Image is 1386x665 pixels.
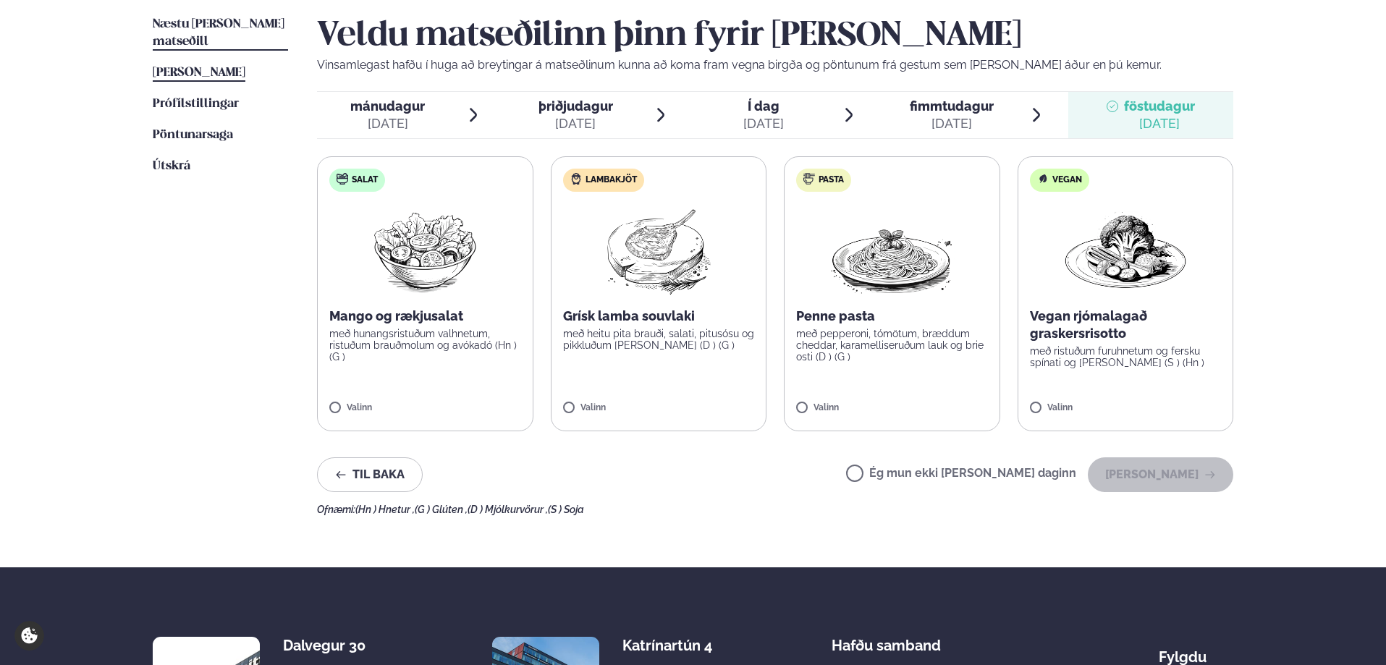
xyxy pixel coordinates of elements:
span: Útskrá [153,160,190,172]
a: Pöntunarsaga [153,127,233,144]
img: Salad.png [361,203,489,296]
span: föstudagur [1124,98,1195,114]
span: (Hn ) Hnetur , [355,504,415,515]
button: Til baka [317,457,423,492]
div: Dalvegur 30 [283,637,398,654]
div: [DATE] [910,115,994,132]
span: fimmtudagur [910,98,994,114]
p: Vegan rjómalagað graskersrisotto [1030,308,1222,342]
span: (D ) Mjólkurvörur , [468,504,548,515]
h2: Veldu matseðilinn þinn fyrir [PERSON_NAME] [317,16,1233,56]
img: Vegan.svg [1037,173,1049,185]
div: [DATE] [1124,115,1195,132]
span: Pöntunarsaga [153,129,233,141]
span: Í dag [743,98,784,115]
span: [PERSON_NAME] [153,67,245,79]
img: pasta.svg [803,173,815,185]
span: (S ) Soja [548,504,584,515]
p: Vinsamlegast hafðu í huga að breytingar á matseðlinum kunna að koma fram vegna birgða og pöntunum... [317,56,1233,74]
img: Vegan.png [1062,203,1189,296]
div: [DATE] [538,115,613,132]
span: Næstu [PERSON_NAME] matseðill [153,18,284,48]
span: Hafðu samband [832,625,941,654]
p: með heitu pita brauði, salati, pitusósu og pikkluðum [PERSON_NAME] (D ) (G ) [563,328,755,351]
p: Grísk lamba souvlaki [563,308,755,325]
img: salad.svg [337,173,348,185]
p: með hunangsristuðum valhnetum, ristuðum brauðmolum og avókadó (Hn ) (G ) [329,328,521,363]
a: Útskrá [153,158,190,175]
div: Ofnæmi: [317,504,1233,515]
p: Mango og rækjusalat [329,308,521,325]
span: þriðjudagur [538,98,613,114]
span: Salat [352,174,378,186]
span: mánudagur [350,98,425,114]
img: Lamb.svg [570,173,582,185]
a: Prófílstillingar [153,96,239,113]
div: [DATE] [743,115,784,132]
a: Næstu [PERSON_NAME] matseðill [153,16,288,51]
img: Lamb-Meat.png [594,203,722,296]
div: [DATE] [350,115,425,132]
a: Cookie settings [14,621,44,651]
span: Pasta [819,174,844,186]
p: Penne pasta [796,308,988,325]
p: með ristuðum furuhnetum og fersku spínati og [PERSON_NAME] (S ) (Hn ) [1030,345,1222,368]
span: Vegan [1052,174,1082,186]
span: (G ) Glúten , [415,504,468,515]
span: Lambakjöt [586,174,637,186]
span: Prófílstillingar [153,98,239,110]
p: með pepperoni, tómötum, bræddum cheddar, karamelliseruðum lauk og brie osti (D ) (G ) [796,328,988,363]
img: Spagetti.png [828,203,955,296]
a: [PERSON_NAME] [153,64,245,82]
button: [PERSON_NAME] [1088,457,1233,492]
div: Katrínartún 4 [622,637,738,654]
